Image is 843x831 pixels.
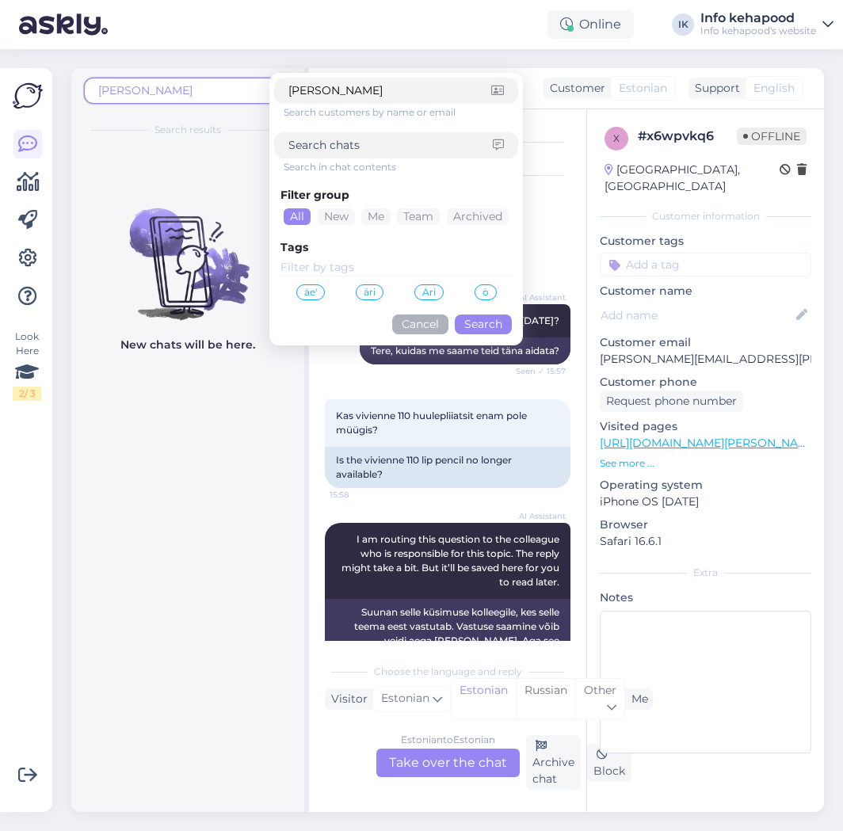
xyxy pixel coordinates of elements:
p: Customer name [600,283,811,299]
p: Customer email [600,334,811,351]
div: Estonian to Estonian [401,733,495,747]
p: Customer tags [600,233,811,250]
div: IK [672,13,694,36]
span: Other [584,683,616,697]
input: Filter by tags [280,259,512,276]
div: Support [689,80,740,97]
span: Kas vivienne 110 huulepliiatsit enam pole müügis? [336,410,529,436]
span: x [613,132,620,144]
div: 2 / 3 [13,387,41,401]
p: Safari 16.6.1 [600,533,811,550]
div: Choose the language and reply [325,665,570,679]
div: Tere, kuidas me saame teid täna aidata? [360,337,570,364]
input: Add name [601,307,793,324]
div: Search customers by name or email [284,105,518,120]
div: Is the vivienne 110 lip pencil no longer available? [325,447,570,488]
div: Search in chat contents [284,160,518,174]
div: Russian [516,679,575,719]
a: Info kehapoodInfo kehapood's website [700,12,833,37]
span: 15:58 [330,489,389,501]
img: Askly Logo [13,81,43,111]
input: Add a tag [600,253,811,276]
div: Visitor [325,691,368,707]
div: Info kehapood's website [700,25,816,37]
span: Estonian [619,80,667,97]
div: Filter group [280,187,512,204]
div: # x6wpvkq6 [638,127,737,146]
input: Search chats [288,137,493,154]
span: AI Assistant [506,292,566,303]
div: Request phone number [600,391,743,412]
span: äe' [304,288,317,297]
span: I am routing this question to the colleague who is responsible for this topic. The reply might ta... [341,533,562,588]
div: Look Here [13,330,41,401]
div: Online [547,10,634,39]
p: [PERSON_NAME][EMAIL_ADDRESS][PERSON_NAME][DOMAIN_NAME] [600,351,811,368]
p: Visited pages [600,418,811,435]
img: No chats [71,180,304,322]
span: AI Assistant [506,510,566,522]
span: [PERSON_NAME] [98,83,193,97]
p: iPhone OS [DATE] [600,494,811,510]
p: Notes [600,589,811,606]
input: Search customers [288,82,491,99]
a: [URL][DOMAIN_NAME][PERSON_NAME] [600,436,818,450]
div: Customer [544,80,605,97]
span: Offline [737,128,807,145]
div: Customer information [600,209,811,223]
span: Search results [154,123,221,137]
div: Estonian [452,679,516,719]
p: Browser [600,517,811,533]
div: Info kehapood [700,12,816,25]
p: See more ... [600,456,811,471]
div: Take over the chat [376,749,520,777]
div: Tags [280,239,512,256]
span: Estonian [381,690,429,707]
span: Seen ✓ 15:57 [506,365,566,377]
span: English [753,80,795,97]
div: Extra [600,566,811,580]
p: Operating system [600,477,811,494]
div: Archive chat [526,735,581,790]
div: Me [625,691,648,707]
p: New chats will be here. [120,337,255,353]
div: All [284,208,311,225]
div: Suunan selle küsimuse kolleegile, kes selle teema eest vastutab. Vastuse saamine võib veidi aega ... [325,599,570,683]
div: [GEOGRAPHIC_DATA], [GEOGRAPHIC_DATA] [605,162,780,195]
p: Customer phone [600,374,811,391]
